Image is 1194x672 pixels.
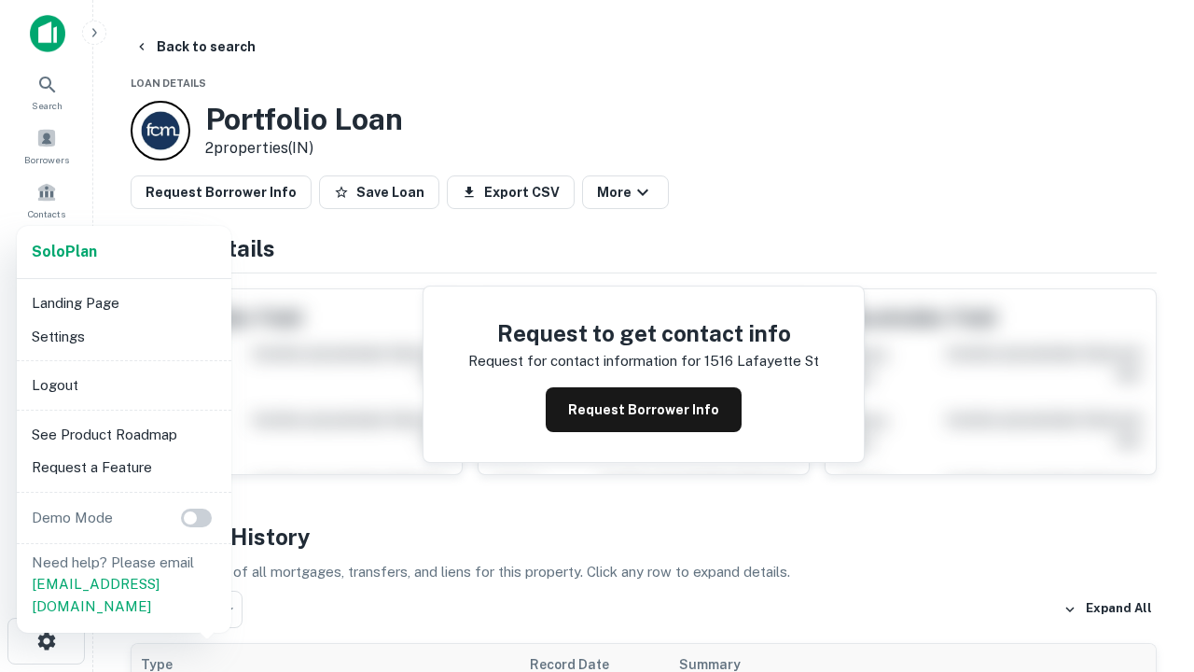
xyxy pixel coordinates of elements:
[1101,523,1194,612] iframe: Chat Widget
[24,507,120,529] p: Demo Mode
[32,552,216,618] p: Need help? Please email
[32,241,97,263] a: SoloPlan
[24,320,224,354] li: Settings
[32,576,160,614] a: [EMAIL_ADDRESS][DOMAIN_NAME]
[24,287,224,320] li: Landing Page
[24,369,224,402] li: Logout
[24,451,224,484] li: Request a Feature
[24,418,224,452] li: See Product Roadmap
[32,243,97,260] strong: Solo Plan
